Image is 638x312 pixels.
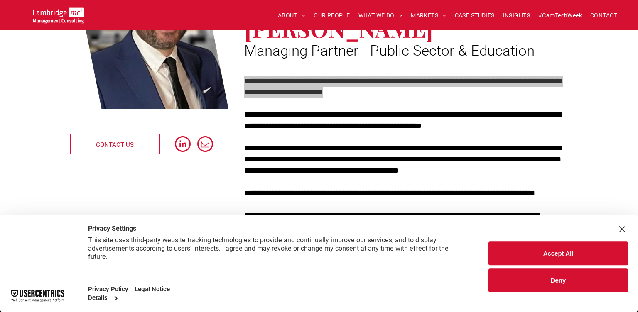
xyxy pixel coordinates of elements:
a: Your Business Transformed | Cambridge Management Consulting [33,9,84,17]
a: WHAT WE DO [354,9,407,22]
a: OUR PEOPLE [309,9,354,22]
a: #CamTechWeek [534,9,586,22]
a: CONTACT [586,9,621,22]
span: Managing Partner - Public Sector & Education [244,42,535,59]
a: CONTACT US [70,134,160,154]
span: CONTACT US [96,134,134,155]
a: MARKETS [407,9,450,22]
a: CASE STUDIES [451,9,499,22]
img: Cambridge MC Logo [33,7,84,23]
a: email [197,136,213,154]
a: INSIGHTS [499,9,534,22]
a: linkedin [175,136,191,154]
a: ABOUT [274,9,310,22]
